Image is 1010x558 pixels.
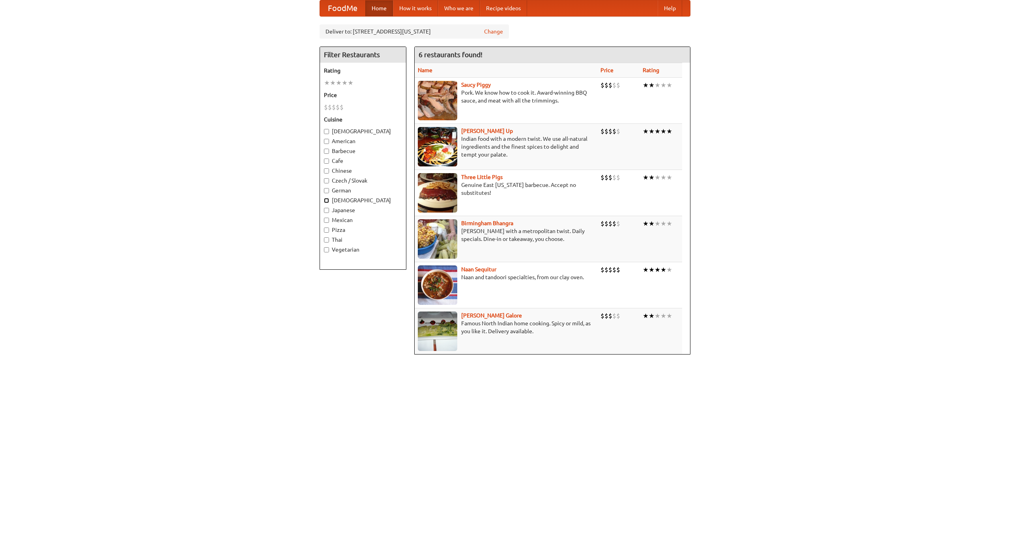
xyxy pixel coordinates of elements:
[418,81,457,120] img: saucy.jpg
[604,219,608,228] li: $
[643,81,649,90] li: ★
[660,127,666,136] li: ★
[324,149,329,154] input: Barbecue
[332,103,336,112] li: $
[660,173,666,182] li: ★
[324,129,329,134] input: [DEMOGRAPHIC_DATA]
[461,220,513,226] a: Birmingham Bhangra
[604,127,608,136] li: $
[324,187,402,194] label: German
[320,0,365,16] a: FoodMe
[600,81,604,90] li: $
[658,0,682,16] a: Help
[418,312,457,351] img: currygalore.jpg
[643,312,649,320] li: ★
[365,0,393,16] a: Home
[612,81,616,90] li: $
[666,219,672,228] li: ★
[600,219,604,228] li: $
[418,67,432,73] a: Name
[655,173,660,182] li: ★
[608,219,612,228] li: $
[616,219,620,228] li: $
[324,236,402,244] label: Thai
[418,173,457,213] img: littlepigs.jpg
[655,219,660,228] li: ★
[324,137,402,145] label: American
[320,47,406,63] h4: Filter Restaurants
[324,246,402,254] label: Vegetarian
[461,128,513,134] a: [PERSON_NAME] Up
[649,312,655,320] li: ★
[612,312,616,320] li: $
[324,228,329,233] input: Pizza
[666,265,672,274] li: ★
[612,265,616,274] li: $
[666,312,672,320] li: ★
[616,127,620,136] li: $
[418,319,594,335] p: Famous North Indian home cooking. Spicy or mild, as you like it. Delivery available.
[324,157,402,165] label: Cafe
[616,265,620,274] li: $
[461,82,491,88] a: Saucy Piggy
[649,127,655,136] li: ★
[324,226,402,234] label: Pizza
[324,218,329,223] input: Mexican
[393,0,438,16] a: How it works
[480,0,527,16] a: Recipe videos
[324,168,329,174] input: Chinese
[649,219,655,228] li: ★
[461,266,496,272] b: Naan Sequitur
[324,216,402,224] label: Mexican
[324,177,402,185] label: Czech / Slovak
[643,127,649,136] li: ★
[660,312,666,320] li: ★
[348,78,353,87] li: ★
[418,219,457,259] img: bhangra.jpg
[418,127,457,166] img: curryup.jpg
[461,174,503,180] a: Three Little Pigs
[643,173,649,182] li: ★
[666,173,672,182] li: ★
[649,173,655,182] li: ★
[324,78,330,87] li: ★
[616,81,620,90] li: $
[336,78,342,87] li: ★
[612,219,616,228] li: $
[612,173,616,182] li: $
[660,265,666,274] li: ★
[608,265,612,274] li: $
[604,173,608,182] li: $
[643,265,649,274] li: ★
[616,173,620,182] li: $
[484,28,503,35] a: Change
[461,312,522,319] a: [PERSON_NAME] Galore
[660,219,666,228] li: ★
[324,196,402,204] label: [DEMOGRAPHIC_DATA]
[324,237,329,243] input: Thai
[600,265,604,274] li: $
[655,265,660,274] li: ★
[324,247,329,252] input: Vegetarian
[649,81,655,90] li: ★
[324,67,402,75] h5: Rating
[608,81,612,90] li: $
[643,67,659,73] a: Rating
[324,208,329,213] input: Japanese
[419,51,483,58] ng-pluralize: 6 restaurants found!
[418,135,594,159] p: Indian food with a modern twist. We use all-natural ingredients and the finest spices to delight ...
[324,91,402,99] h5: Price
[608,312,612,320] li: $
[324,198,329,203] input: [DEMOGRAPHIC_DATA]
[418,273,594,281] p: Naan and tandoori specialties, from our clay oven.
[418,89,594,105] p: Pork. We know how to cook it. Award-winning BBQ sauce, and meat with all the trimmings.
[655,312,660,320] li: ★
[655,127,660,136] li: ★
[604,81,608,90] li: $
[643,219,649,228] li: ★
[324,206,402,214] label: Japanese
[608,173,612,182] li: $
